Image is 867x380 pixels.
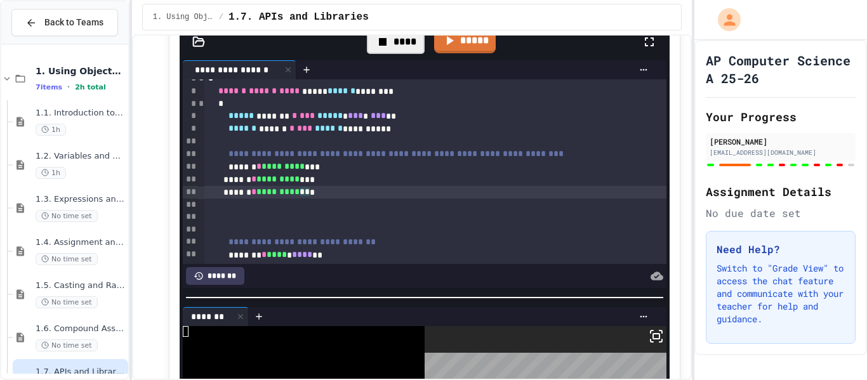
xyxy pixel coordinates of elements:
[153,12,214,22] span: 1. Using Objects and Methods
[706,108,856,126] h2: Your Progress
[36,65,126,77] span: 1. Using Objects and Methods
[36,324,126,334] span: 1.6. Compound Assignment Operators
[710,136,852,147] div: [PERSON_NAME]
[36,167,66,179] span: 1h
[36,280,126,291] span: 1.5. Casting and Ranges of Values
[36,237,126,248] span: 1.4. Assignment and Input
[36,108,126,119] span: 1.1. Introduction to Algorithms, Programming, and Compilers
[11,9,118,36] button: Back to Teams
[706,206,856,221] div: No due date set
[228,10,369,25] span: 1.7. APIs and Libraries
[36,194,126,205] span: 1.3. Expressions and Output [New]
[705,5,744,34] div: My Account
[75,83,106,91] span: 2h total
[36,253,98,265] span: No time set
[67,82,70,92] span: •
[717,262,845,325] p: Switch to "Grade View" to access the chat feature and communicate with your teacher for help and ...
[219,12,223,22] span: /
[706,183,856,200] h2: Assignment Details
[36,296,98,308] span: No time set
[44,16,103,29] span: Back to Teams
[710,148,852,157] div: [EMAIL_ADDRESS][DOMAIN_NAME]
[36,339,98,351] span: No time set
[36,124,66,136] span: 1h
[36,83,62,91] span: 7 items
[717,242,845,257] h3: Need Help?
[36,210,98,222] span: No time set
[36,151,126,162] span: 1.2. Variables and Data Types
[36,367,126,377] span: 1.7. APIs and Libraries
[706,51,856,87] h1: AP Computer Science A 25-26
